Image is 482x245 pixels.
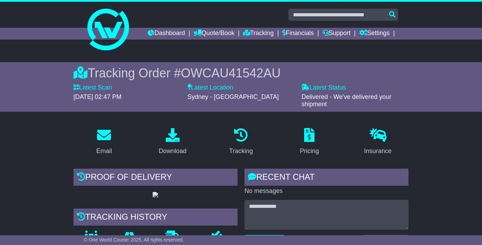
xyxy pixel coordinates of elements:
[84,237,184,243] span: © One World Courier 2025. All rights reserved.
[92,126,117,158] a: Email
[295,126,324,158] a: Pricing
[159,146,187,156] div: Download
[364,146,391,156] div: Insurance
[74,84,112,92] label: Latest Scan
[229,146,253,156] div: Tracking
[181,66,281,80] span: OWCAU41542AU
[96,146,112,156] div: Email
[188,84,233,92] label: Latest Location
[322,28,351,40] a: Support
[360,126,396,158] a: Insurance
[225,126,257,158] a: Tracking
[193,28,234,40] a: Quote/Book
[243,28,274,40] a: Tracking
[74,66,409,81] div: Tracking Order #
[154,126,191,158] a: Download
[74,209,238,227] div: Tracking history
[359,28,390,40] a: Settings
[74,169,238,187] div: Proof of Delivery
[301,93,391,108] span: Delivered - We've delivered your shipment
[74,93,122,100] span: [DATE] 02:47 PM
[301,84,346,92] label: Latest Status
[244,187,408,195] p: No messages
[153,192,158,197] img: GetPodImage
[300,146,319,156] div: Pricing
[282,28,314,40] a: Financials
[148,28,185,40] a: Dashboard
[188,93,279,100] span: Sydney - [GEOGRAPHIC_DATA]
[244,169,408,187] div: RECENT CHAT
